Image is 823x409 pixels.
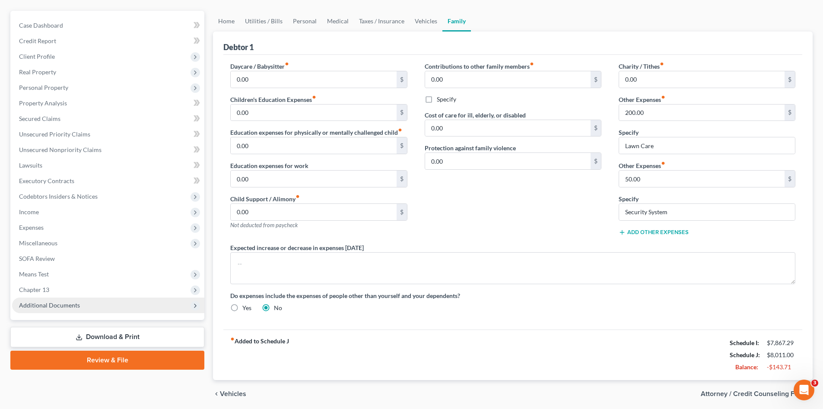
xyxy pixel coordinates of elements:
input: -- [425,153,591,169]
strong: Added to Schedule J [230,337,289,373]
button: Add Other Expenses [619,229,689,236]
a: Medical [322,11,354,32]
a: Secured Claims [12,111,204,127]
label: Other Expenses [619,161,665,170]
div: $8,011.00 [767,351,795,359]
label: Protection against family violence [425,143,516,152]
span: Personal Property [19,84,68,91]
span: Means Test [19,270,49,278]
span: Lawsuits [19,162,42,169]
i: chevron_left [213,390,220,397]
input: -- [619,171,785,187]
span: Credit Report [19,37,56,44]
label: Yes [242,304,251,312]
label: Charity / Tithes [619,62,664,71]
a: Personal [288,11,322,32]
span: Chapter 13 [19,286,49,293]
a: Home [213,11,240,32]
label: Education expenses for physically or mentally challenged child [230,128,402,137]
a: Unsecured Nonpriority Claims [12,142,204,158]
div: Debtor 1 [223,42,254,52]
span: Additional Documents [19,301,80,309]
input: Specify... [619,204,795,220]
span: Attorney / Credit Counseling Fees [701,390,806,397]
input: -- [425,71,591,88]
i: fiber_manual_record [661,161,665,165]
input: -- [619,105,785,121]
i: fiber_manual_record [661,95,665,99]
div: $ [591,71,601,88]
div: $ [397,105,407,121]
label: Children's Education Expenses [230,95,316,104]
div: $ [591,120,601,136]
input: -- [231,105,396,121]
input: -- [425,120,591,136]
label: Specify [619,128,639,137]
label: Daycare / Babysitter [230,62,289,71]
div: $ [397,137,407,154]
span: Executory Contracts [19,177,74,184]
i: fiber_manual_record [530,62,534,66]
div: $ [785,171,795,187]
a: Unsecured Priority Claims [12,127,204,142]
a: Vehicles [410,11,442,32]
button: chevron_left Vehicles [213,390,246,397]
div: $ [591,153,601,169]
label: No [274,304,282,312]
strong: Schedule J: [730,351,760,358]
div: $ [397,71,407,88]
span: Real Property [19,68,56,76]
label: Specify [619,194,639,203]
input: Specify... [619,137,795,154]
i: fiber_manual_record [230,337,235,341]
span: Client Profile [19,53,55,60]
span: 3 [811,380,818,387]
label: Do expenses include the expenses of people other than yourself and your dependents? [230,291,795,300]
input: -- [231,137,396,154]
i: fiber_manual_record [660,62,664,66]
iframe: Intercom live chat [794,380,814,400]
span: Vehicles [220,390,246,397]
i: fiber_manual_record [398,128,402,132]
strong: Schedule I: [730,339,759,346]
div: -$143.71 [767,363,795,371]
a: Download & Print [10,327,204,347]
span: Income [19,208,39,216]
input: -- [231,71,396,88]
span: Miscellaneous [19,239,57,247]
a: Family [442,11,471,32]
input: -- [619,71,785,88]
span: Property Analysis [19,99,67,107]
a: Utilities / Bills [240,11,288,32]
span: Secured Claims [19,115,60,122]
a: SOFA Review [12,251,204,266]
div: $7,867.29 [767,339,795,347]
label: Expected increase or decrease in expenses [DATE] [230,243,364,252]
strong: Balance: [735,363,758,371]
span: Not deducted from paycheck [230,222,298,228]
a: Credit Report [12,33,204,49]
label: Contributions to other family members [425,62,534,71]
span: Unsecured Nonpriority Claims [19,146,102,153]
a: Executory Contracts [12,173,204,189]
div: $ [785,105,795,121]
a: Property Analysis [12,95,204,111]
a: Review & File [10,351,204,370]
input: -- [231,171,396,187]
span: Expenses [19,224,44,231]
input: -- [231,204,396,220]
label: Cost of care for ill, elderly, or disabled [425,111,526,120]
a: Case Dashboard [12,18,204,33]
label: Other Expenses [619,95,665,104]
div: $ [397,204,407,220]
a: Lawsuits [12,158,204,173]
label: Specify [437,95,456,104]
div: $ [785,71,795,88]
label: Child Support / Alimony [230,194,300,203]
span: Case Dashboard [19,22,63,29]
i: fiber_manual_record [285,62,289,66]
label: Education expenses for work [230,161,308,170]
a: Taxes / Insurance [354,11,410,32]
i: fiber_manual_record [296,194,300,199]
i: fiber_manual_record [312,95,316,99]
